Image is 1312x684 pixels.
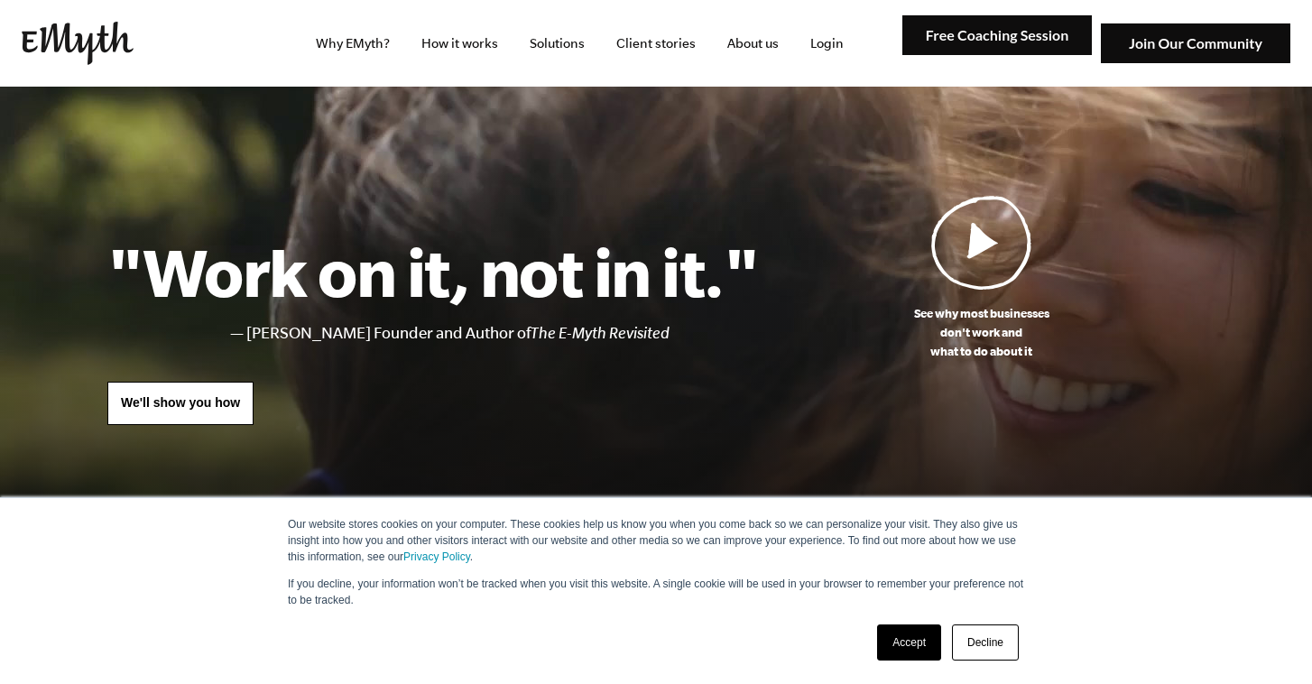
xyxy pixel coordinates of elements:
[531,324,670,342] i: The E-Myth Revisited
[121,395,240,410] span: We'll show you how
[1222,597,1312,684] iframe: Chat Widget
[758,304,1205,361] p: See why most businesses don't work and what to do about it
[1101,23,1290,64] img: Join Our Community
[403,550,470,563] a: Privacy Policy
[758,195,1205,361] a: See why most businessesdon't work andwhat to do about it
[902,15,1092,56] img: Free Coaching Session
[288,576,1024,608] p: If you decline, your information won’t be tracked when you visit this website. A single cookie wi...
[877,624,941,661] a: Accept
[288,516,1024,565] p: Our website stores cookies on your computer. These cookies help us know you when you come back so...
[246,320,758,347] li: [PERSON_NAME] Founder and Author of
[107,232,758,311] h1: "Work on it, not in it."
[107,382,254,425] a: We'll show you how
[22,22,134,65] img: EMyth
[931,195,1032,290] img: Play Video
[952,624,1019,661] a: Decline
